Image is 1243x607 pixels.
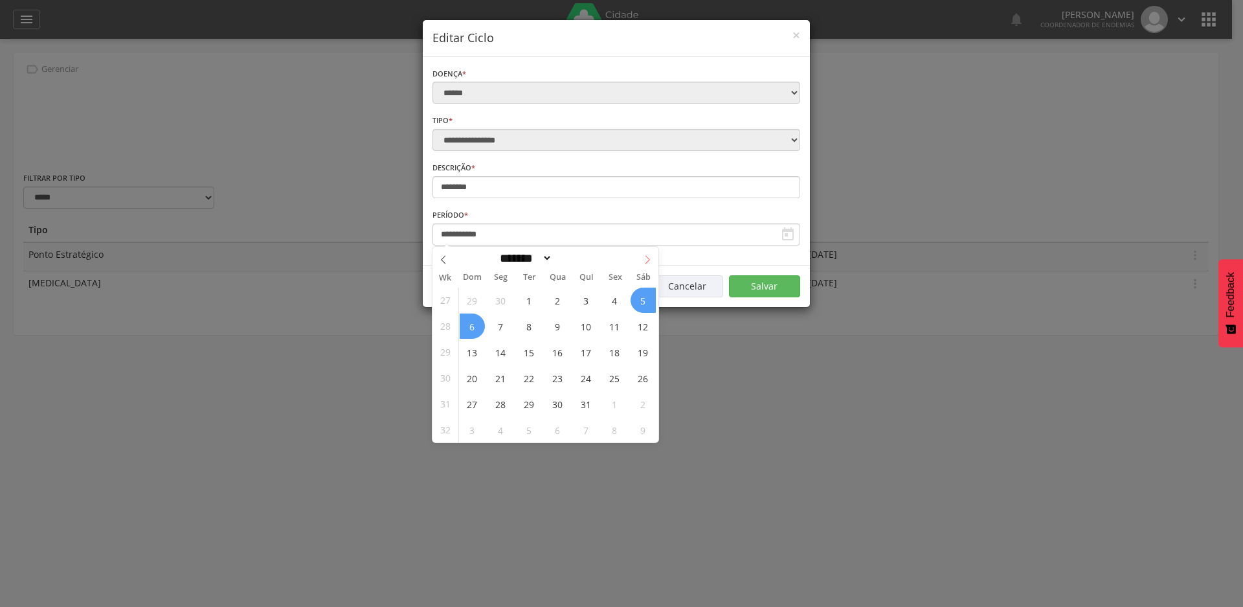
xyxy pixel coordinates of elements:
span: Agosto 3, 2025 [460,417,485,442]
span: Julho 18, 2025 [602,339,627,365]
h4: Editar Ciclo [432,30,800,47]
span: Agosto 8, 2025 [602,417,627,442]
span: Julho 10, 2025 [574,314,599,339]
span: Julho 12, 2025 [631,314,656,339]
label: Período [432,210,468,220]
span: Julho 17, 2025 [574,339,599,365]
span: Agosto 5, 2025 [517,417,542,442]
span: Julho 29, 2025 [517,391,542,417]
button: Cancelar [652,275,723,297]
span: Julho 28, 2025 [488,391,513,417]
i:  [780,227,796,242]
button: Close [792,29,800,42]
span: Julho 14, 2025 [488,339,513,365]
span: Julho 26, 2025 [631,365,656,391]
span: Wk [432,269,458,287]
span: Julho 30, 2025 [545,391,570,417]
span: Junho 29, 2025 [460,288,485,313]
span: Julho 19, 2025 [631,339,656,365]
input: Year [552,251,595,265]
span: Agosto 2, 2025 [631,391,656,417]
span: Seg [487,273,515,282]
span: Junho 30, 2025 [488,288,513,313]
span: Julho 27, 2025 [460,391,485,417]
span: Julho 16, 2025 [545,339,570,365]
span: Julho 22, 2025 [517,365,542,391]
span: 29 [440,339,451,365]
span: 31 [440,391,451,417]
span: Julho 21, 2025 [488,365,513,391]
span: Dom [458,273,487,282]
span: × [792,26,800,44]
span: Julho 7, 2025 [488,314,513,339]
label: Tipo [432,115,453,126]
button: Feedback - Mostrar pesquisa [1218,259,1243,347]
span: Qua [544,273,572,282]
span: Agosto 6, 2025 [545,417,570,442]
span: Ter [515,273,544,282]
span: Julho 2, 2025 [545,288,570,313]
span: Agosto 1, 2025 [602,391,627,417]
span: Agosto 4, 2025 [488,417,513,442]
span: Julho 20, 2025 [460,365,485,391]
span: Feedback [1225,272,1237,317]
span: Julho 15, 2025 [517,339,542,365]
span: Julho 1, 2025 [517,288,542,313]
span: Julho 6, 2025 [460,314,485,339]
span: Julho 5, 2025 [631,288,656,313]
label: Descrição [432,163,475,173]
span: 32 [440,417,451,442]
span: 27 [440,288,451,313]
span: Julho 9, 2025 [545,314,570,339]
span: Qui [572,273,601,282]
span: Julho 31, 2025 [574,391,599,417]
span: Julho 23, 2025 [545,365,570,391]
span: Agosto 9, 2025 [631,417,656,442]
span: Sáb [629,273,658,282]
span: Julho 11, 2025 [602,314,627,339]
span: Julho 13, 2025 [460,339,485,365]
span: 28 [440,314,451,339]
span: Julho 4, 2025 [602,288,627,313]
span: 30 [440,365,451,391]
span: Agosto 7, 2025 [574,417,599,442]
label: Doença [432,69,466,79]
select: Month [495,251,552,265]
span: Julho 25, 2025 [602,365,627,391]
span: Julho 24, 2025 [574,365,599,391]
span: Julho 3, 2025 [574,288,599,313]
button: Salvar [729,275,800,297]
span: Julho 8, 2025 [517,314,542,339]
span: Sex [601,273,629,282]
